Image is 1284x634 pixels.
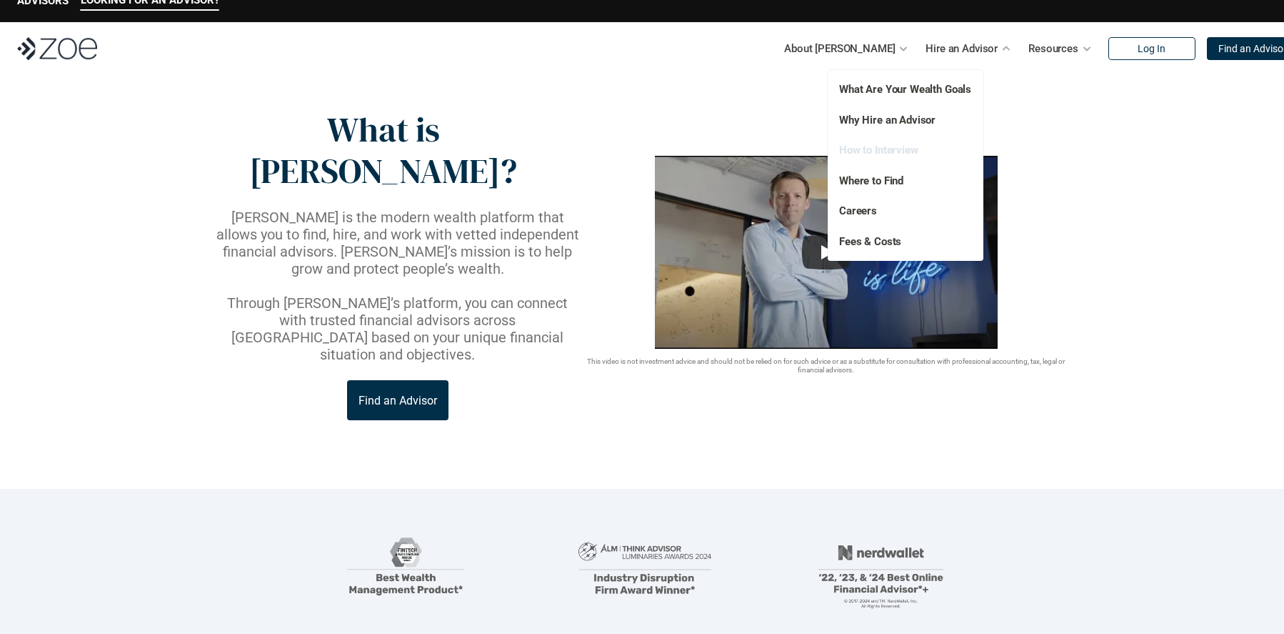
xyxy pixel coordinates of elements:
[358,394,437,407] p: Find an Advisor
[214,209,582,277] p: [PERSON_NAME] is the modern wealth platform that allows you to find, hire, and work with vetted i...
[926,38,998,59] p: Hire an Advisor
[784,38,895,59] p: About [PERSON_NAME]
[1028,38,1078,59] p: Resources
[839,83,971,96] a: What Are Your Wealth Goals
[839,174,903,187] a: Where to Find
[214,294,582,363] p: Through [PERSON_NAME]’s platform, you can connect with trusted financial advisors across [GEOGRAP...
[214,109,553,192] p: What is [PERSON_NAME]?
[1108,37,1195,60] a: Log In
[802,235,851,269] button: Play
[582,357,1070,375] p: This video is not investment advice and should not be relied on for such advice or as a substitut...
[839,114,936,127] a: Why Hire an Advisor
[347,380,448,420] a: Find an Advisor
[839,204,877,217] a: Careers
[655,156,998,349] img: sddefault.webp
[839,144,918,157] a: How to Interview
[839,235,901,248] a: Fees & Costs
[1138,43,1165,55] p: Log In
